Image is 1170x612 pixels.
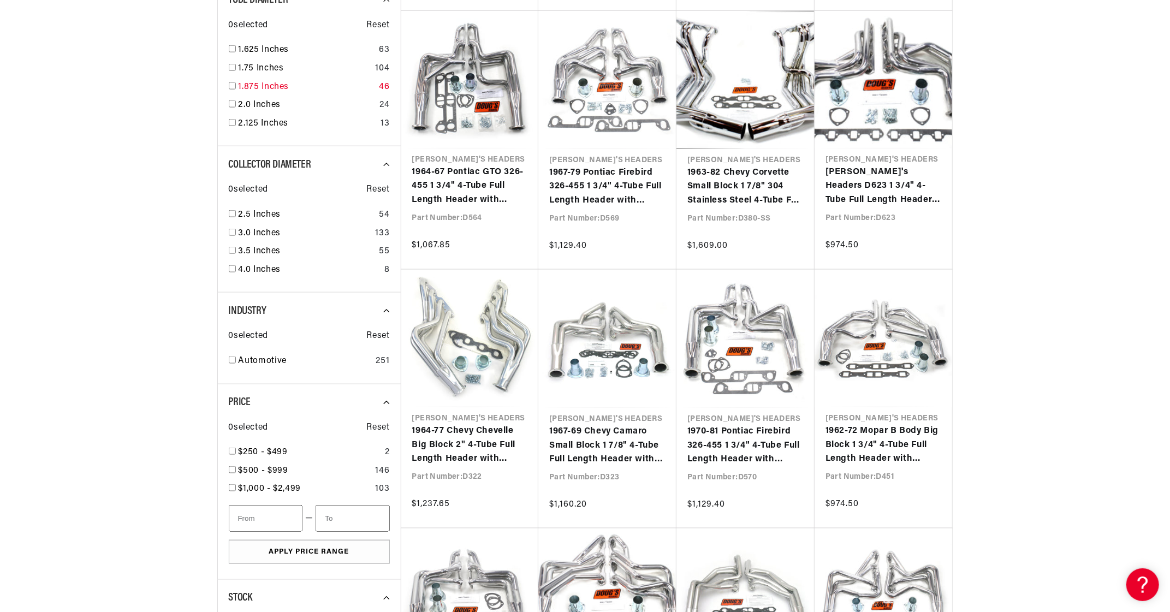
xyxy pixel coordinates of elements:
a: 1964-77 Chevy Chevelle Big Block 2" 4-Tube Full Length Header with Metallic Ceramic Coating [412,424,528,466]
span: Reset [367,421,390,435]
input: From [229,505,302,532]
div: 2 [385,445,390,460]
span: Stock [229,593,252,604]
a: 3.5 Inches [239,245,375,259]
span: 0 selected [229,421,268,435]
div: 46 [379,80,389,94]
span: Reset [367,19,390,33]
a: 2.5 Inches [239,208,375,222]
span: 0 selected [229,329,268,343]
a: 2.0 Inches [239,98,376,112]
div: 24 [379,98,389,112]
div: 8 [384,263,390,277]
div: 251 [376,354,390,369]
a: 1970-81 Pontiac Firebird 326-455 1 3/4" 4-Tube Full Length Header with Metallic Ceramic Coating [687,425,804,467]
span: Collector Diameter [229,159,311,170]
div: 104 [376,62,390,76]
a: 1.625 Inches [239,43,375,57]
span: Industry [229,306,266,317]
div: 103 [376,482,390,496]
span: 0 selected [229,19,268,33]
div: 133 [376,227,390,241]
div: 54 [379,208,389,222]
a: 1967-79 Pontiac Firebird 326-455 1 3/4" 4-Tube Full Length Header with Metallic Ceramic Coating [549,166,666,208]
a: Automotive [239,354,372,369]
div: 63 [379,43,389,57]
span: Reset [367,183,390,197]
a: 3.0 Inches [239,227,371,241]
span: $500 - $999 [239,466,288,475]
span: $1,000 - $2,499 [239,484,301,493]
span: Reset [367,329,390,343]
button: Apply Price Range [229,540,390,565]
span: $250 - $499 [239,448,288,456]
a: 1963-82 Chevy Corvette Small Block 1 7/8" 304 Stainless Steel 4-Tube Full Length Sidemount Header [687,166,804,208]
span: — [305,512,313,526]
div: 55 [379,245,389,259]
input: To [316,505,389,532]
a: 1.75 Inches [239,62,371,76]
span: Price [229,397,251,408]
div: 13 [381,117,389,131]
a: 4.0 Inches [239,263,380,277]
a: 2.125 Inches [239,117,377,131]
span: 0 selected [229,183,268,197]
div: 146 [376,464,390,478]
a: [PERSON_NAME]'s Headers D623 1 3/4" 4-Tube Full Length Header Ford Mustang 64-73 Cougar 67-68 Fai... [825,165,941,207]
a: 1962-72 Mopar B Body Big Block 1 3/4" 4-Tube Full Length Header with Metallic Ceramic Coating [825,424,941,466]
a: 1964-67 Pontiac GTO 326-455 1 3/4" 4-Tube Full Length Header with Metallic Ceramic Coating [412,165,528,207]
a: 1967-69 Chevy Camaro Small Block 1 7/8" 4-Tube Full Length Header with Metallic Ceramic Coating [549,425,666,467]
a: 1.875 Inches [239,80,375,94]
